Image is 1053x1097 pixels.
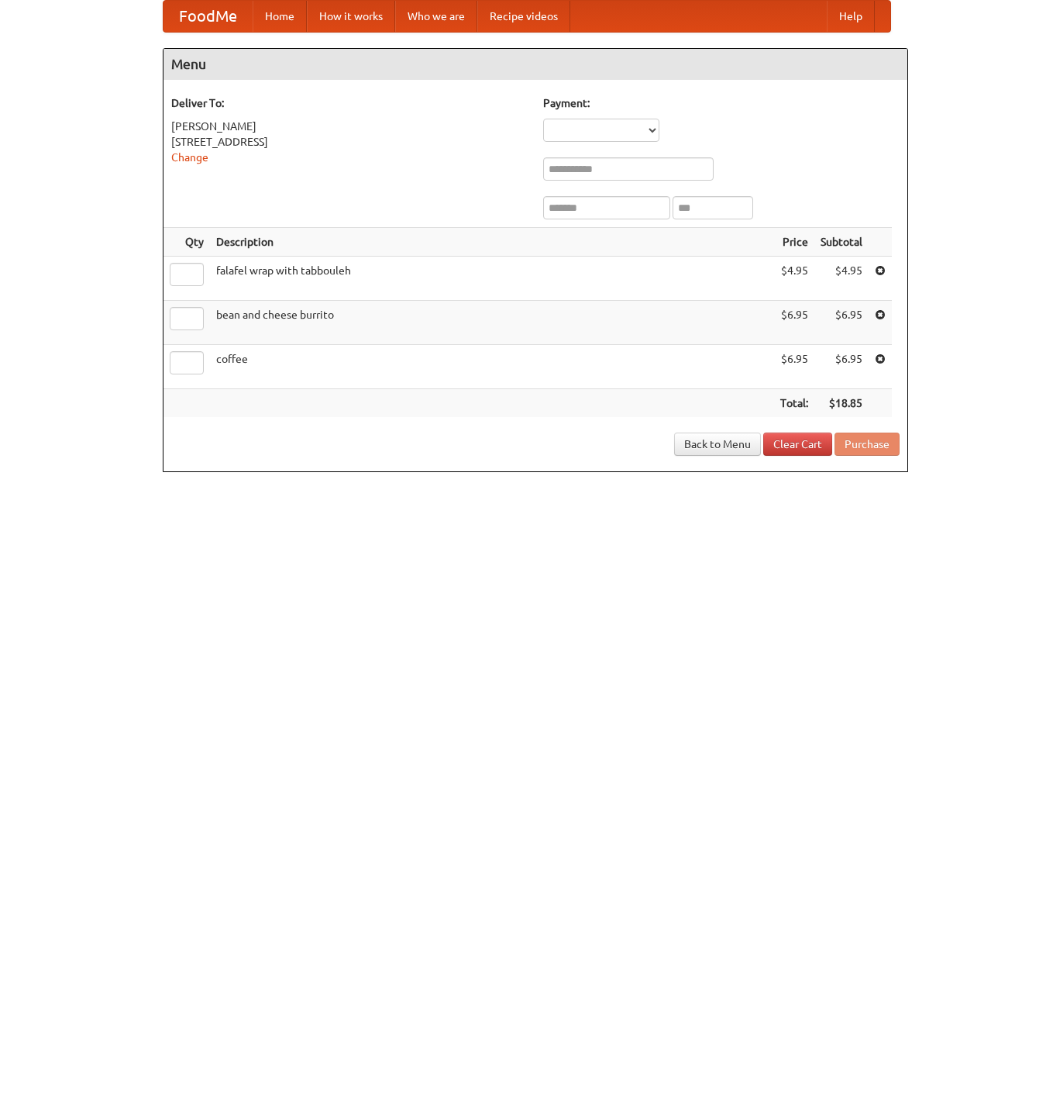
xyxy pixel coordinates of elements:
[814,228,869,257] th: Subtotal
[163,1,253,32] a: FoodMe
[814,389,869,418] th: $18.85
[814,301,869,345] td: $6.95
[774,389,814,418] th: Total:
[477,1,570,32] a: Recipe videos
[395,1,477,32] a: Who we are
[827,1,875,32] a: Help
[774,301,814,345] td: $6.95
[774,257,814,301] td: $4.95
[163,228,210,257] th: Qty
[253,1,307,32] a: Home
[774,228,814,257] th: Price
[171,119,528,134] div: [PERSON_NAME]
[814,345,869,389] td: $6.95
[171,151,208,164] a: Change
[210,257,774,301] td: falafel wrap with tabbouleh
[834,433,900,456] button: Purchase
[763,433,832,456] a: Clear Cart
[210,228,774,257] th: Description
[307,1,395,32] a: How it works
[210,301,774,345] td: bean and cheese burrito
[674,433,761,456] a: Back to Menu
[814,257,869,301] td: $4.95
[210,345,774,389] td: coffee
[171,95,528,111] h5: Deliver To:
[774,345,814,389] td: $6.95
[543,95,900,111] h5: Payment:
[163,49,907,80] h4: Menu
[171,134,528,150] div: [STREET_ADDRESS]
